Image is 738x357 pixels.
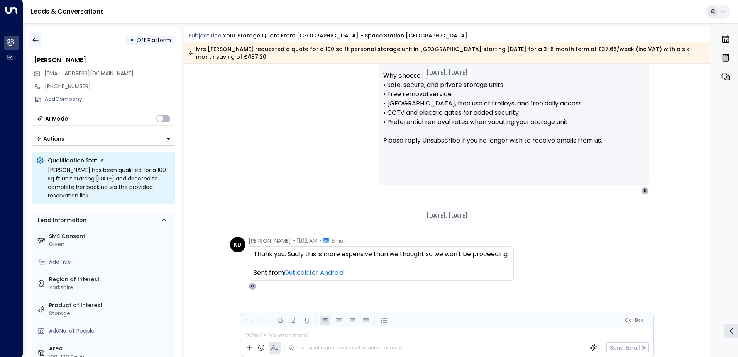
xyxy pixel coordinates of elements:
[44,70,134,77] span: [EMAIL_ADDRESS][DOMAIN_NAME]
[34,56,175,65] div: [PERSON_NAME]
[49,258,172,266] div: AddTitle
[137,36,171,44] span: Off Platform
[423,68,472,78] div: [DATE], [DATE]
[32,132,175,146] button: Actions
[32,132,175,146] div: Button group with a nested menu
[48,166,171,200] div: [PERSON_NAME] has been qualified for a 100 sq ft unit starting [DATE] and directed to complete he...
[332,237,346,245] span: Email
[297,237,317,245] span: 11:02 AM
[49,309,172,318] div: Storage
[49,301,172,309] label: Product of Interest
[31,7,104,16] a: Leads & Conversations
[230,237,245,252] div: KD
[223,32,467,40] div: Your storage quote from [GEOGRAPHIC_DATA] - Space Station [GEOGRAPHIC_DATA]
[49,275,172,284] label: Region of Interest
[188,32,222,39] span: Subject Line:
[625,318,643,323] span: Cc Bcc
[48,156,171,164] p: Qualification Status
[49,232,172,240] label: SMS Consent
[254,250,509,259] div: Thank you. Sadly this is more expensive than we thought so we won't be proceeding.
[423,210,471,221] div: [DATE], [DATE]
[49,240,172,248] div: Given
[130,33,134,47] div: •
[49,345,172,353] label: Area
[254,268,509,277] div: Sent from
[289,344,401,351] div: The agent signature is added automatically
[249,282,256,290] div: O
[36,135,64,142] div: Actions
[244,316,253,325] button: Undo
[188,45,706,61] div: Mrs [PERSON_NAME] requested a quote for a 100 sq ft personal storage unit in [GEOGRAPHIC_DATA] st...
[249,237,291,245] span: [PERSON_NAME]
[284,268,344,277] a: Outlook for Android
[49,327,172,335] div: AddNo. of People
[45,95,175,103] div: AddCompany
[45,115,68,122] div: AI Mode
[45,82,175,90] div: [PHONE_NUMBER]
[49,284,172,292] div: Yorkshire
[383,6,644,155] p: Hi [PERSON_NAME], Just checking in to see if you’d like to secure your 100 sq ft Wakefield unit f...
[319,237,321,245] span: •
[44,70,134,78] span: karndyson@gmail.com
[35,216,86,224] div: Lead Information
[257,316,267,325] button: Redo
[293,237,295,245] span: •
[632,318,634,323] span: |
[621,317,646,324] button: Cc|Bcc
[641,187,649,195] div: K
